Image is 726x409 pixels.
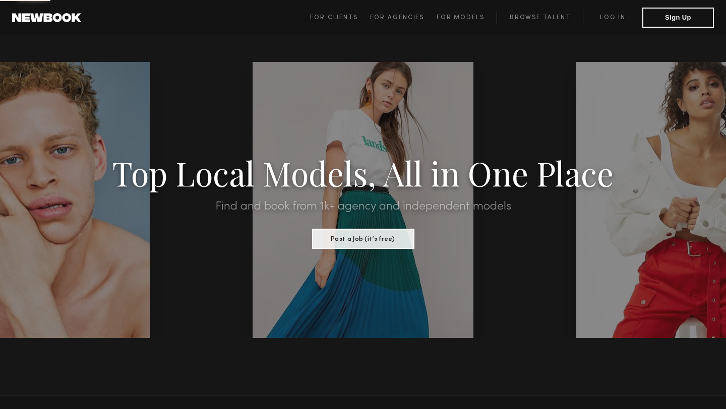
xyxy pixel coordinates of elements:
h2: Find and book from 1k+ agency and independent models [54,200,672,213]
a: For Models [437,12,497,24]
a: For Agencies [370,12,436,24]
span: For Agencies [370,15,424,21]
h1: Top Local Models, All in One Place [54,157,672,188]
span: For Clients [310,15,358,21]
span: For Models [437,15,485,21]
a: Post a Job (it’s free) [312,232,414,243]
a: Log in [583,12,642,24]
a: Browse Talent [497,12,583,24]
button: Post a Job (it’s free) [312,229,414,249]
a: For Clients [310,12,370,24]
button: Sign Up [642,8,714,28]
